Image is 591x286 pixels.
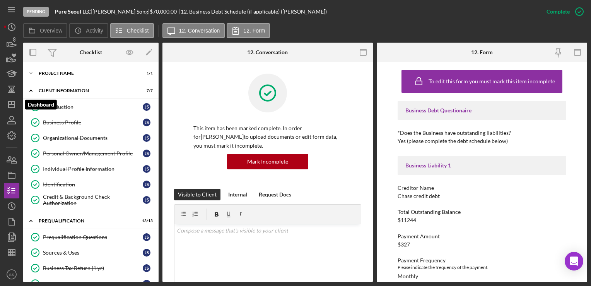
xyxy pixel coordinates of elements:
div: Complete [547,4,570,19]
div: To edit this form you must mark this item incomplete [429,78,555,84]
div: 1 / 1 [139,71,153,76]
a: Individual Profile InformationJS [27,161,155,177]
div: *Does the Business have outstanding liabilities? [398,130,566,136]
a: Personal Owner/Management ProfileJS [27,146,155,161]
div: Client Information [39,88,133,93]
div: Prequalification Questions [43,234,143,240]
div: J S [143,150,150,157]
div: Credit & Background Check Authorization [43,194,143,206]
div: [PERSON_NAME] Song | [92,9,150,15]
div: Chase credit debt [398,193,440,199]
button: Internal [224,189,251,200]
label: Checklist [127,28,149,34]
div: Organizational Documents [43,135,143,141]
div: | 12. Business Debt Schedule (if applicable) ([PERSON_NAME]) [179,9,327,15]
div: $327 [398,241,410,248]
div: Business Tax Return (1 yr) [43,265,143,271]
button: SS [4,267,19,282]
div: Introduction [43,104,143,110]
div: Visible to Client [178,189,217,200]
div: Monthly [398,273,418,279]
div: Prequalification [39,219,133,223]
a: IdentificationJS [27,177,155,192]
button: Overview [23,23,67,38]
div: Checklist [80,49,102,55]
div: Personal Owner/Management Profile [43,150,143,157]
div: Mark Incomplete [247,154,288,169]
div: Payment Amount [398,233,566,239]
a: Credit & Background Check AuthorizationJS [27,192,155,208]
a: IntroductionJS [27,99,155,115]
div: 12. Conversation [247,49,288,55]
div: J S [143,119,150,126]
button: Request Docs [255,189,295,200]
div: J S [143,181,150,188]
div: Pending [23,7,49,17]
div: Total Outstanding Balance [398,209,566,215]
button: Visible to Client [174,189,220,200]
div: Creditor Name [398,185,566,191]
button: Checklist [110,23,154,38]
label: Activity [86,28,103,34]
div: J S [143,233,150,241]
div: J S [143,196,150,204]
div: $70,000.00 [150,9,179,15]
div: J S [143,103,150,111]
div: J S [143,249,150,257]
text: SS [9,272,14,277]
div: Yes (please complete the debt schedule below) [398,138,508,144]
div: J S [143,134,150,142]
p: This item has been marked complete. In order for [PERSON_NAME] to upload documents or edit form d... [193,124,342,150]
a: Business Tax Return (1 yr)JS [27,260,155,276]
div: Business Debt Questionaire [405,107,558,114]
div: Business Liability 1 [405,162,558,169]
button: Complete [539,4,587,19]
div: Business Profile [43,119,143,126]
div: 12. Form [471,49,493,55]
a: Prequalification QuestionsJS [27,229,155,245]
a: Sources & UsesJS [27,245,155,260]
label: 12. Form [243,28,265,34]
div: J S [143,165,150,173]
div: Please indicate the frequency of the payment. [398,264,566,271]
div: Sources & Uses [43,250,143,256]
label: 12. Conversation [179,28,220,34]
div: Project Name [39,71,133,76]
div: Individual Profile Information [43,166,143,172]
button: Activity [69,23,108,38]
div: Identification [43,181,143,188]
button: 12. Conversation [162,23,225,38]
div: | [55,9,92,15]
b: Pure Seoul LLC [55,8,91,15]
div: Request Docs [259,189,291,200]
div: Open Intercom Messenger [565,252,583,270]
a: Organizational DocumentsJS [27,130,155,146]
a: Business ProfileJS [27,115,155,130]
div: Internal [228,189,247,200]
div: 13 / 13 [139,219,153,223]
div: Payment Frequency [398,257,566,264]
div: $11244 [398,217,416,223]
button: Mark Incomplete [227,154,308,169]
div: 7 / 7 [139,88,153,93]
div: J S [143,264,150,272]
button: 12. Form [227,23,270,38]
label: Overview [40,28,62,34]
